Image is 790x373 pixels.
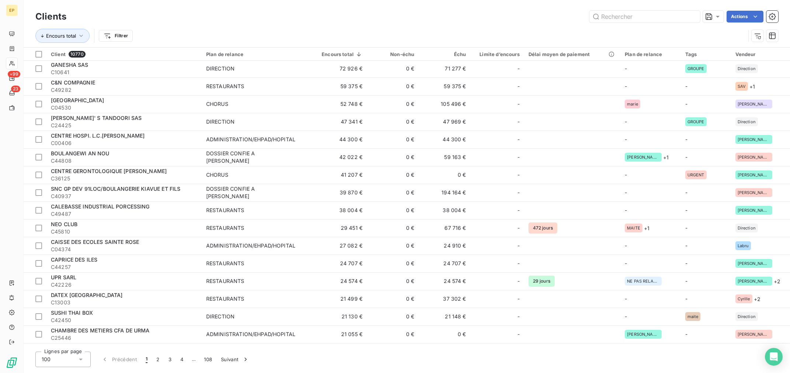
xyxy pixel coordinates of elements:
[51,175,197,182] span: C36125
[625,172,627,178] span: -
[529,276,555,287] span: 29 jours
[627,226,640,230] span: MAITE
[206,295,245,303] div: RESTAURANTS
[774,277,780,285] span: + 2
[738,261,770,266] span: [PERSON_NAME]
[754,295,760,303] span: + 2
[51,203,150,210] span: CALEBASSE INDUSTRIAL PORCESSING
[419,219,470,237] td: 67 716 €
[765,348,783,366] div: Open Intercom Messenger
[627,102,638,106] span: marie
[517,277,520,285] span: -
[367,131,419,148] td: 0 €
[685,260,687,266] span: -
[312,131,367,148] td: 44 300 €
[517,118,520,125] span: -
[738,137,770,142] span: [PERSON_NAME]
[419,325,470,343] td: 0 €
[517,260,520,267] span: -
[42,356,51,363] span: 100
[97,352,141,367] button: Précédent
[517,189,520,196] span: -
[687,120,704,124] span: GROUPE
[517,83,520,90] span: -
[625,136,627,142] span: -
[46,33,76,39] span: Encours total
[51,79,95,86] span: C&N COMPAGNIE
[51,228,197,235] span: C45810
[69,51,86,58] span: 10770
[367,255,419,272] td: 0 €
[312,113,367,131] td: 47 341 €
[517,207,520,214] span: -
[625,207,627,213] span: -
[627,332,659,336] span: [PERSON_NAME]
[312,95,367,113] td: 52 748 €
[517,331,520,338] span: -
[419,95,470,113] td: 105 496 €
[206,83,245,90] div: RESTAURANTS
[529,222,557,234] span: 472 jours
[51,299,197,306] span: C13003
[6,87,17,99] a: 23
[51,157,197,165] span: C44808
[317,51,363,57] div: Encours total
[367,60,419,77] td: 0 €
[206,313,235,320] div: DIRECTION
[216,352,254,367] button: Suivant
[419,60,470,77] td: 71 277 €
[644,224,649,232] span: + 1
[738,226,756,230] span: Direction
[51,115,142,121] span: [PERSON_NAME]' S TANDOORI SAS
[51,122,197,129] span: C24425
[685,296,687,302] span: -
[367,308,419,325] td: 0 €
[176,352,188,367] button: 4
[206,100,228,108] div: CHORUS
[625,242,627,249] span: -
[687,173,704,177] span: URGENT
[51,345,119,351] span: AUBERGE LA VIEILLE TOUR
[35,10,66,23] h3: Clients
[367,272,419,290] td: 0 €
[51,69,197,76] span: C10641
[206,171,228,179] div: CHORUS
[738,314,756,319] span: Direction
[517,295,520,303] span: -
[738,244,749,248] span: Labru
[625,83,627,89] span: -
[312,60,367,77] td: 72 926 €
[727,11,763,23] button: Actions
[51,274,76,280] span: UPR SARL
[685,189,687,196] span: -
[51,246,197,253] span: C04374
[35,29,90,43] button: Encours total
[685,225,687,231] span: -
[312,290,367,308] td: 21 499 €
[685,154,687,160] span: -
[51,256,97,263] span: CAPRICE DES ILES
[200,352,216,367] button: 108
[8,71,20,77] span: +99
[206,150,298,165] div: DOSSIER CONFIE A [PERSON_NAME]
[206,51,308,57] div: Plan de relance
[51,51,66,57] span: Client
[517,65,520,72] span: -
[367,343,419,361] td: 0 €
[685,278,687,284] span: -
[51,327,150,334] span: CHAMBRE DES METIERS CFA DE URMA
[517,136,520,143] span: -
[51,221,77,227] span: NEO CLUB
[685,331,687,337] span: -
[6,72,17,84] a: +99
[367,201,419,219] td: 0 €
[367,184,419,201] td: 0 €
[51,263,197,271] span: C44257
[206,277,245,285] div: RESTAURANTS
[685,136,687,142] span: -
[6,4,18,16] div: EP
[51,310,93,316] span: SUSHI THAI BOX
[589,11,700,23] input: Rechercher
[738,297,750,301] span: Cyrille
[687,66,704,71] span: GROUPE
